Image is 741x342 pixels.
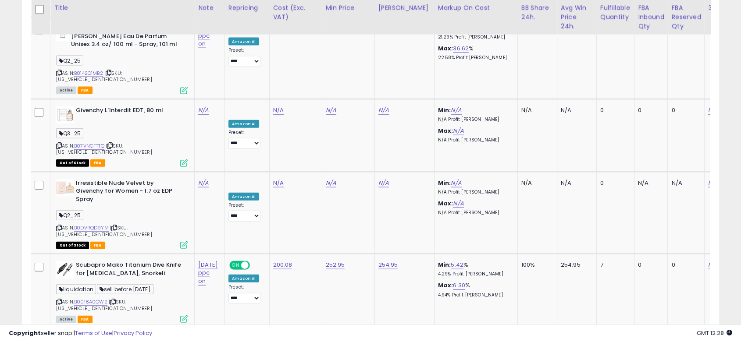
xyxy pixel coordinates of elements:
[74,70,103,77] a: B0142C1MB2
[78,316,93,323] span: FBA
[56,106,74,123] img: 31gEUWbac6L._SL40_.jpg
[74,224,109,232] a: B0DVRQD9YM
[56,70,152,83] span: | SKU: [US_VEHICLE_IDENTIFICATION_NUMBER]
[76,106,182,117] b: Givenchy L'Interdit EDT, 80 ml
[561,106,590,114] div: N/A
[56,316,76,323] span: All listings currently available for purchase on Amazon
[600,106,627,114] div: 0
[228,193,259,201] div: Amazon AI
[438,106,451,114] b: Min:
[56,128,83,138] span: Q3_25
[76,261,182,279] b: Scubapro Mako Titanium Dive Knife for [MEDICAL_DATA], Snorkeli
[453,199,463,208] a: N/A
[600,179,627,187] div: 0
[638,106,661,114] div: 0
[228,130,263,149] div: Preset:
[521,106,550,114] div: N/A
[671,179,698,187] div: N/A
[638,4,664,31] div: FBA inbound Qty
[90,159,105,167] span: FBA
[74,142,104,150] a: B07VNGFTTQ
[521,179,550,187] div: N/A
[453,281,465,290] a: 6.30
[378,179,389,187] a: N/A
[198,106,209,115] a: N/A
[638,261,661,269] div: 0
[561,179,590,187] div: N/A
[56,179,74,197] img: 31wMVkhKb8L._SL40_.jpg
[54,4,191,13] div: Title
[521,4,553,22] div: BB Share 24h.
[438,199,453,208] b: Max:
[56,261,74,279] img: 41pGTh3eOOL._SL40_.jpg
[230,262,241,269] span: ON
[56,179,188,248] div: ASIN:
[453,44,469,53] a: 36.62
[708,179,719,187] a: N/A
[438,55,511,61] p: 22.58% Profit [PERSON_NAME]
[671,261,698,269] div: 0
[228,202,263,222] div: Preset:
[438,210,511,216] p: N/A Profit [PERSON_NAME]
[228,284,263,304] div: Preset:
[438,282,511,298] div: %
[56,56,83,66] span: Q2_25
[56,298,152,311] span: | SKU: [US_VEHICLE_IDENTIFICATION_NUMBER]
[438,261,511,277] div: %
[708,106,719,115] a: N/A
[97,284,153,294] span: sell before [DATE]
[600,4,631,22] div: Fulfillable Quantity
[378,261,398,269] a: 254.95
[326,4,371,13] div: Min Price
[56,224,152,237] span: | SKU: [US_VEHICLE_IDENTIFICATION_NUMBER]
[9,329,152,338] div: seller snap | |
[438,271,511,277] p: 4.29% Profit [PERSON_NAME]
[198,24,218,48] a: [DATE] ppc on
[521,261,550,269] div: 100%
[438,292,511,298] p: 4.94% Profit [PERSON_NAME]
[326,261,345,269] a: 252.95
[228,120,259,128] div: Amazon AI
[56,142,152,155] span: | SKU: [US_VEHICLE_IDENTIFICATION_NUMBER]
[378,106,389,115] a: N/A
[9,329,41,337] strong: Copyright
[451,179,461,187] a: N/A
[56,87,76,94] span: All listings currently available for purchase on Amazon
[56,210,83,220] span: Q2_25
[438,189,511,195] p: N/A Profit [PERSON_NAME]
[198,4,221,13] div: Note
[56,24,188,93] div: ASIN:
[453,127,463,135] a: N/A
[56,261,188,322] div: ASIN:
[438,127,453,135] b: Max:
[438,44,453,53] b: Max:
[114,329,152,337] a: Privacy Policy
[708,261,719,269] a: N/A
[71,24,178,51] b: Prada Prada Infusion De [PERSON_NAME] Eau De Parfum Unisex 3.4 oz/ 100 ml - Spray, 101 ml
[451,106,461,115] a: N/A
[438,179,451,187] b: Min:
[671,106,698,114] div: 0
[75,329,112,337] a: Terms of Use
[451,261,463,269] a: 5.42
[273,179,284,187] a: N/A
[697,329,732,337] span: 2025-10-8 12:28 GMT
[438,281,453,289] b: Max:
[78,87,93,94] span: FBA
[249,262,263,269] span: OFF
[438,45,511,61] div: %
[56,242,89,249] span: All listings that are currently out of stock and unavailable for purchase on Amazon
[561,261,590,269] div: 254.95
[326,179,336,187] a: N/A
[228,4,266,13] div: Repricing
[561,4,593,31] div: Avg Win Price 24h.
[273,261,292,269] a: 200.08
[90,242,105,249] span: FBA
[273,106,284,115] a: N/A
[638,179,661,187] div: N/A
[56,159,89,167] span: All listings that are currently out of stock and unavailable for purchase on Amazon
[438,4,514,13] div: Markup on Cost
[600,261,627,269] div: 7
[326,106,336,115] a: N/A
[198,179,209,187] a: N/A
